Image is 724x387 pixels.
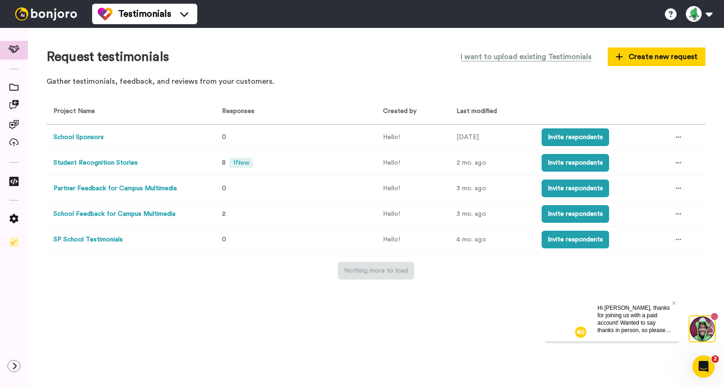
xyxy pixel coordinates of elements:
span: 8 [222,160,226,166]
td: 4 mo. ago [449,227,535,253]
td: Hello! [376,176,449,201]
span: I want to upload existing Testimonials [461,51,591,62]
span: 2 [711,355,719,363]
td: Hello! [376,150,449,176]
th: Project Name [47,99,211,125]
button: School Sponsors [54,133,104,142]
span: 0 [222,236,226,243]
td: [DATE] [449,125,535,150]
span: Responses [218,108,255,114]
button: Invite respondents [542,231,609,248]
td: Hello! [376,125,449,150]
iframe: Intercom live chat [692,355,715,378]
td: 3 mo. ago [449,176,535,201]
span: 0 [222,134,226,140]
th: Created by [376,99,449,125]
button: I want to upload existing Testimonials [454,47,598,67]
h1: Request testimonials [47,50,169,64]
span: Create new request [616,51,697,62]
button: Nothing more to load [338,262,414,280]
td: 3 mo. ago [449,201,535,227]
button: Invite respondents [542,180,609,197]
td: Hello! [376,201,449,227]
button: Student Recognition Stories [54,158,138,168]
button: Partner Feedback for Campus Multimedia [54,184,177,193]
span: 1 New [229,158,253,168]
button: Invite respondents [542,154,609,172]
img: tm-color.svg [98,7,113,21]
button: SP School Testimonials [54,235,123,245]
span: Testimonials [118,7,171,20]
img: 3183ab3e-59ed-45f6-af1c-10226f767056-1659068401.jpg [1,2,26,27]
img: Checklist.svg [9,238,19,247]
td: 2 mo. ago [449,150,535,176]
img: mute-white.svg [30,30,41,41]
span: 2 [222,211,226,217]
button: Invite respondents [542,128,609,146]
span: Hi [PERSON_NAME], thanks for joining us with a paid account! Wanted to say thanks in person, so p... [52,8,126,74]
img: bj-logo-header-white.svg [11,7,81,20]
th: Last modified [449,99,535,125]
button: School Feedback for Campus Multimedia [54,209,175,219]
button: Invite respondents [542,205,609,223]
td: Hello! [376,227,449,253]
span: 0 [222,185,226,192]
p: Gather testimonials, feedback, and reviews from your customers. [47,76,705,87]
button: Create new request [608,47,705,66]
